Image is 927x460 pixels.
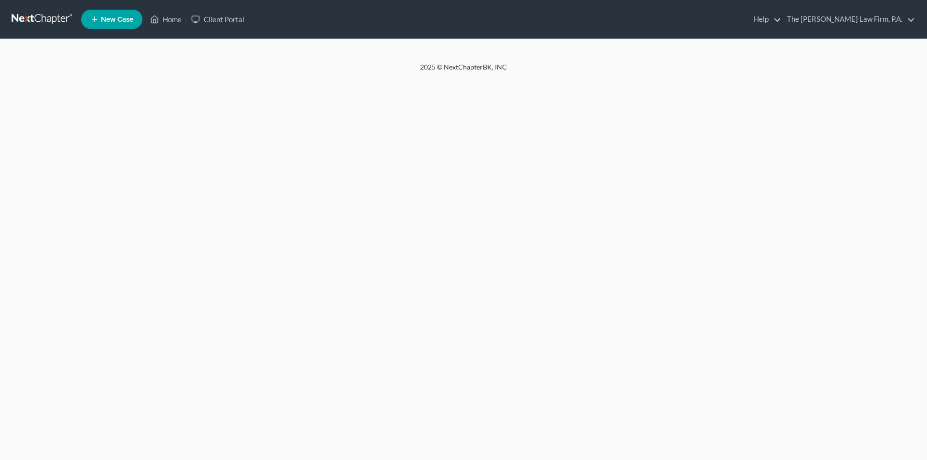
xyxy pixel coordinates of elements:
[81,10,142,29] new-legal-case-button: New Case
[782,11,915,28] a: The [PERSON_NAME] Law Firm, P.A.
[186,11,249,28] a: Client Portal
[749,11,781,28] a: Help
[188,62,739,80] div: 2025 © NextChapterBK, INC
[145,11,186,28] a: Home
